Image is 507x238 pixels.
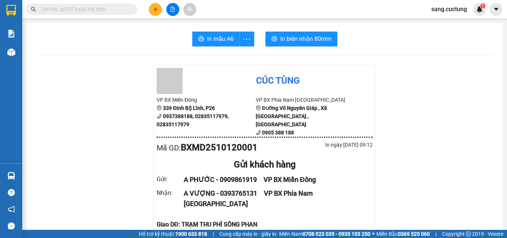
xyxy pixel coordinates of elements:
[4,41,39,55] b: 339 Đinh Bộ Lĩnh, P26
[175,231,207,237] strong: 1900 633 818
[302,231,370,237] strong: 0708 023 035 - 0935 103 250
[265,32,337,46] button: printerIn biên nhận 80mm
[207,34,234,43] span: In mẫu A6
[256,74,300,88] div: Cúc Tùng
[51,32,99,56] li: VP BX Phía Nam [GEOGRAPHIC_DATA]
[256,130,261,135] span: phone
[271,36,277,43] span: printer
[8,222,15,229] span: message
[8,189,15,196] span: question-circle
[435,230,436,238] span: |
[256,105,261,111] span: environment
[239,32,254,46] button: more
[163,105,215,111] b: 339 Đinh Bộ Lĩnh, P26
[6,5,16,16] img: logo-vxr
[7,30,15,38] img: solution-icon
[183,3,196,16] button: aim
[279,230,370,238] span: Miền Nam
[41,5,128,13] input: Tìm tên, số ĐT hoặc mã đơn
[4,32,51,40] li: VP BX Miền Đông
[480,3,485,9] sup: 1
[476,6,483,13] img: icon-new-feature
[149,3,162,16] button: plus
[157,114,162,119] span: phone
[157,113,229,127] b: 0937388188, 02835117979, 02835117979
[372,232,374,235] span: ⚪️
[481,3,484,9] span: 1
[265,141,373,149] div: In ngày: [DATE] 09:12
[157,105,162,111] span: environment
[187,7,192,12] span: aim
[181,142,258,153] b: BXMD2510120001
[4,41,9,46] span: environment
[262,130,294,136] b: 0905 388 188
[184,188,364,209] div: A VƯỢNG - 0393765131 VP BX Phía Nam [GEOGRAPHIC_DATA]
[7,172,15,180] img: warehouse-icon
[466,231,471,237] span: copyright
[157,220,373,229] div: Giao DĐ: TRẠM THU PHÍ SÔNG PHAN
[157,96,256,104] li: VP BX Miền Đông
[280,34,331,43] span: In biên nhận 80mm
[4,4,108,18] li: Cúc Tùng
[157,175,184,184] div: Gửi :
[166,3,179,16] button: file-add
[184,175,364,185] div: A PHƯỚC - 0909861919 VP BX Miền Đông
[157,188,184,198] div: Nhận :
[7,48,15,56] img: warehouse-icon
[490,3,503,16] button: caret-down
[376,230,430,238] span: Miền Bắc
[8,206,15,213] span: notification
[213,230,214,238] span: |
[157,158,373,172] div: Gửi khách hàng
[170,7,175,12] span: file-add
[192,32,240,46] button: printerIn mẫu A6
[398,231,430,237] strong: 0369 525 060
[139,230,207,238] span: Hỗ trợ kỹ thuật:
[240,35,254,44] span: more
[256,105,327,127] b: Đường Võ Nguyên Giáp , Xã [GEOGRAPHIC_DATA] , [GEOGRAPHIC_DATA]
[198,36,204,43] span: printer
[157,143,181,152] span: Mã GD :
[256,96,355,104] li: VP BX Phía Nam [GEOGRAPHIC_DATA]
[153,7,158,12] span: plus
[493,6,500,13] span: caret-down
[425,4,473,14] span: sang.cuctung
[219,230,277,238] span: Cung cấp máy in - giấy in:
[31,7,36,12] span: search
